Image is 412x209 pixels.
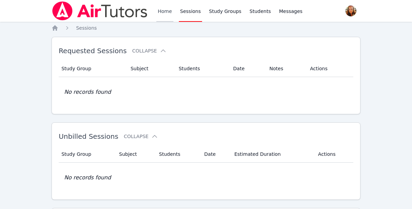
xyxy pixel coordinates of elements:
[59,60,127,77] th: Study Group
[52,25,360,31] nav: Breadcrumb
[314,146,353,163] th: Actions
[229,60,265,77] th: Date
[124,133,158,140] button: Collapse
[52,1,148,20] img: Air Tutors
[59,77,353,107] td: No records found
[132,47,166,54] button: Collapse
[306,60,353,77] th: Actions
[230,146,314,163] th: Estimated Duration
[59,132,118,140] span: Unbilled Sessions
[279,8,303,15] span: Messages
[115,146,155,163] th: Subject
[265,60,306,77] th: Notes
[126,60,174,77] th: Subject
[200,146,230,163] th: Date
[174,60,229,77] th: Students
[76,25,97,31] a: Sessions
[155,146,200,163] th: Students
[59,47,127,55] span: Requested Sessions
[59,146,115,163] th: Study Group
[59,163,353,193] td: No records found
